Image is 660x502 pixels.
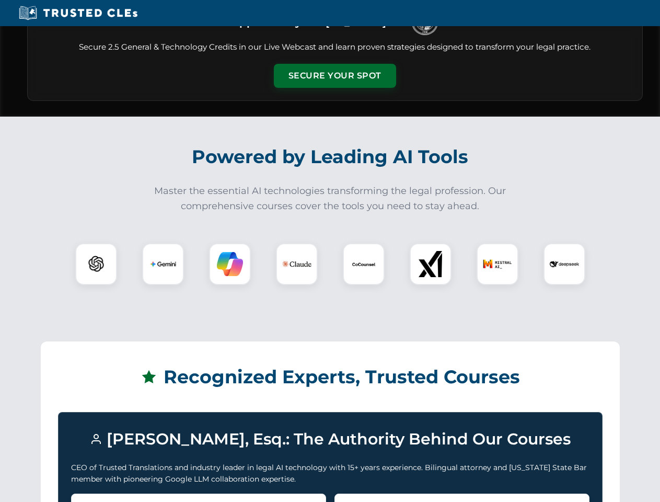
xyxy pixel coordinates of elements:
[75,243,117,285] div: ChatGPT
[550,249,579,279] img: DeepSeek Logo
[477,243,518,285] div: Mistral AI
[410,243,451,285] div: xAI
[483,249,512,279] img: Mistral AI Logo
[71,462,589,485] p: CEO of Trusted Translations and industry leader in legal AI technology with 15+ years experience....
[282,249,311,279] img: Claude Logo
[81,249,111,279] img: ChatGPT Logo
[217,251,243,277] img: Copilot Logo
[351,251,377,277] img: CoCounsel Logo
[343,243,385,285] div: CoCounsel
[276,243,318,285] div: Claude
[150,251,176,277] img: Gemini Logo
[543,243,585,285] div: DeepSeek
[209,243,251,285] div: Copilot
[418,251,444,277] img: xAI Logo
[274,64,396,88] button: Secure Your Spot
[142,243,184,285] div: Gemini
[147,184,513,214] p: Master the essential AI technologies transforming the legal profession. Our comprehensive courses...
[71,425,589,453] h3: [PERSON_NAME], Esq.: The Authority Behind Our Courses
[40,41,630,53] p: Secure 2.5 General & Technology Credits in our Live Webcast and learn proven strategies designed ...
[41,139,620,175] h2: Powered by Leading AI Tools
[16,5,141,21] img: Trusted CLEs
[58,359,603,395] h2: Recognized Experts, Trusted Courses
